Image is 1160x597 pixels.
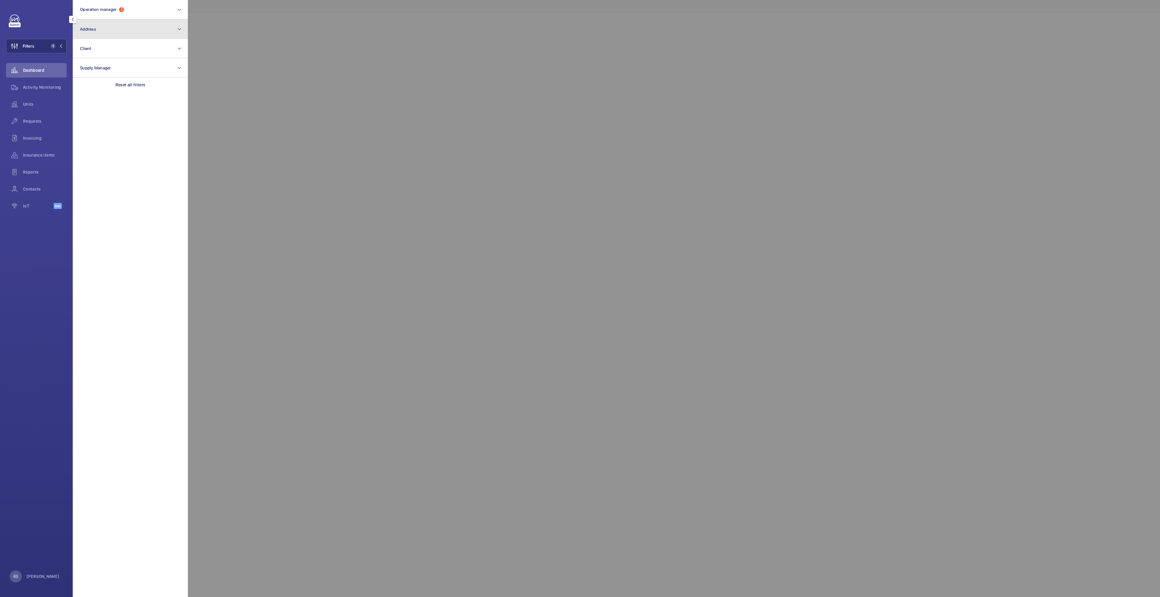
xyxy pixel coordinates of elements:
[23,152,67,158] span: Insurance items
[23,101,67,107] span: Units
[23,43,34,49] span: Filters
[23,186,67,192] span: Contacts
[23,135,67,141] span: Invoicing
[23,67,67,73] span: Dashboard
[23,84,67,90] span: Activity Monitoring
[54,203,62,209] span: Beta
[27,573,59,579] p: [PERSON_NAME]
[51,44,55,48] span: 1
[23,203,54,209] span: IoT
[13,573,18,579] p: RS
[6,39,67,53] button: Filters1
[23,169,67,175] span: Reports
[23,118,67,124] span: Requests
